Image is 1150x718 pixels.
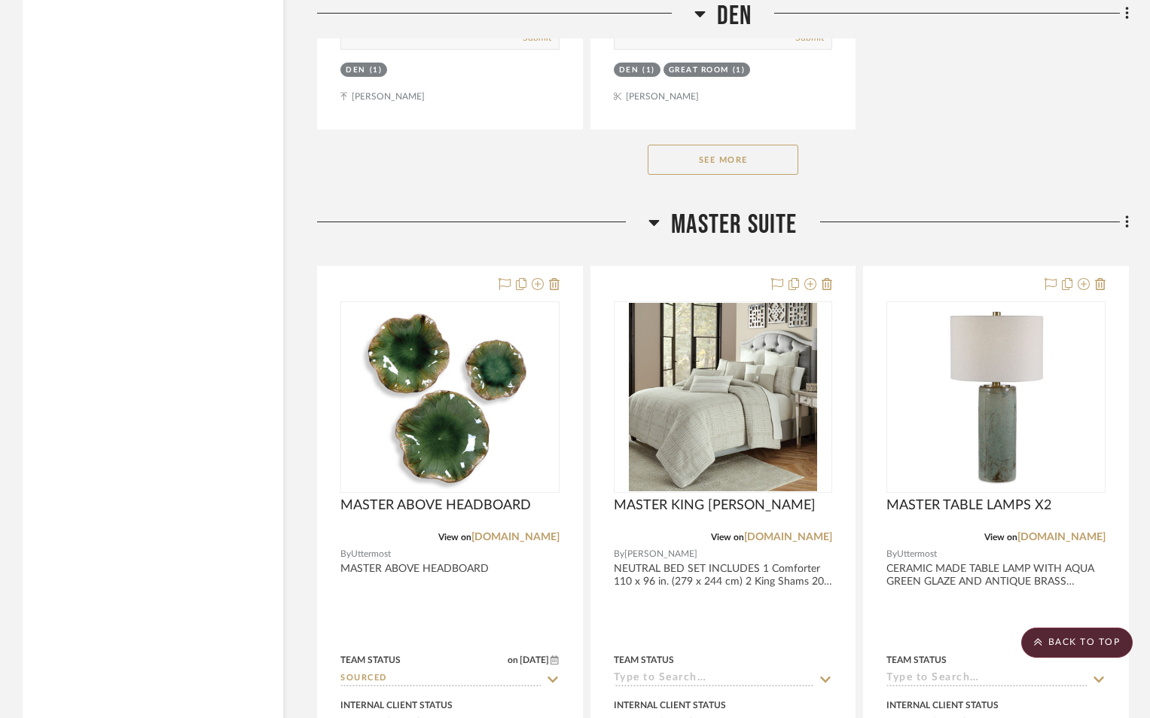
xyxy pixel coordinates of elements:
[902,303,1091,491] img: MASTER TABLE LAMPS X2
[671,209,797,241] span: MASTER SUITE
[370,65,383,76] div: (1)
[614,547,624,561] span: By
[886,653,947,667] div: Team Status
[340,698,453,712] div: Internal Client Status
[341,302,559,492] div: 0
[508,655,518,665] span: on
[897,547,937,561] span: Uttermost
[1021,628,1133,658] scroll-to-top-button: BACK TO TOP
[614,653,674,667] div: Team Status
[471,532,560,542] a: [DOMAIN_NAME]
[351,547,391,561] span: Uttermost
[614,672,815,686] input: Type to Search…
[648,145,798,175] button: See More
[340,547,351,561] span: By
[1017,532,1106,542] a: [DOMAIN_NAME]
[886,672,1087,686] input: Type to Search…
[886,698,999,712] div: Internal Client Status
[619,65,639,76] div: DEN
[887,302,1105,492] div: 0
[614,698,726,712] div: Internal Client Status
[340,653,401,667] div: Team Status
[886,547,897,561] span: By
[624,547,697,561] span: [PERSON_NAME]
[744,532,832,542] a: [DOMAIN_NAME]
[340,672,541,686] input: Type to Search…
[615,302,832,492] div: 0
[886,497,1051,514] span: MASTER TABLE LAMPS X2
[518,655,551,665] span: [DATE]
[984,533,1017,542] span: View on
[669,65,729,76] div: Great Room
[711,533,744,542] span: View on
[340,497,531,514] span: MASTER ABOVE HEADBOARD
[733,65,746,76] div: (1)
[346,65,366,76] div: DEN
[355,303,544,491] img: MASTER ABOVE HEADBOARD
[438,533,471,542] span: View on
[614,497,816,514] span: MASTER KING [PERSON_NAME]
[629,303,817,491] img: MASTER KING BEDDING
[642,65,655,76] div: (1)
